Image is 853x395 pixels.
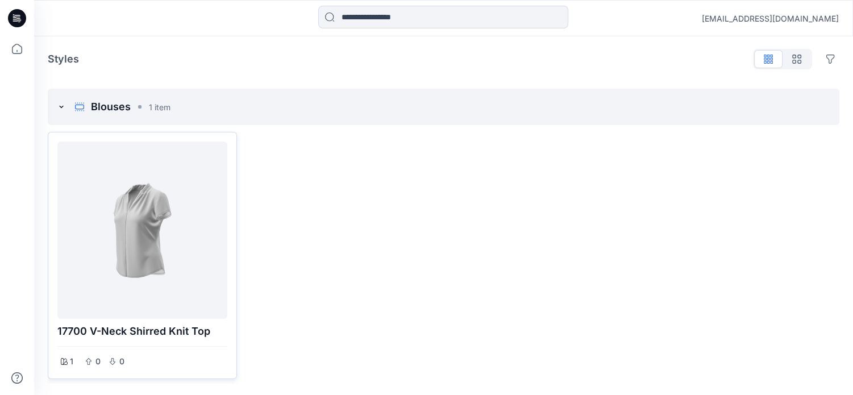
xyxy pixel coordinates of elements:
p: Blouses [91,99,131,115]
p: 17700 V-Neck Shirred Knit Top [57,323,227,339]
p: 0 [94,355,101,368]
div: [EMAIL_ADDRESS][DOMAIN_NAME] [702,13,839,24]
p: 1 [70,355,73,368]
p: 1 item [149,101,170,113]
p: 0 [118,355,125,368]
p: Styles [48,51,79,67]
button: Options [821,50,839,68]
